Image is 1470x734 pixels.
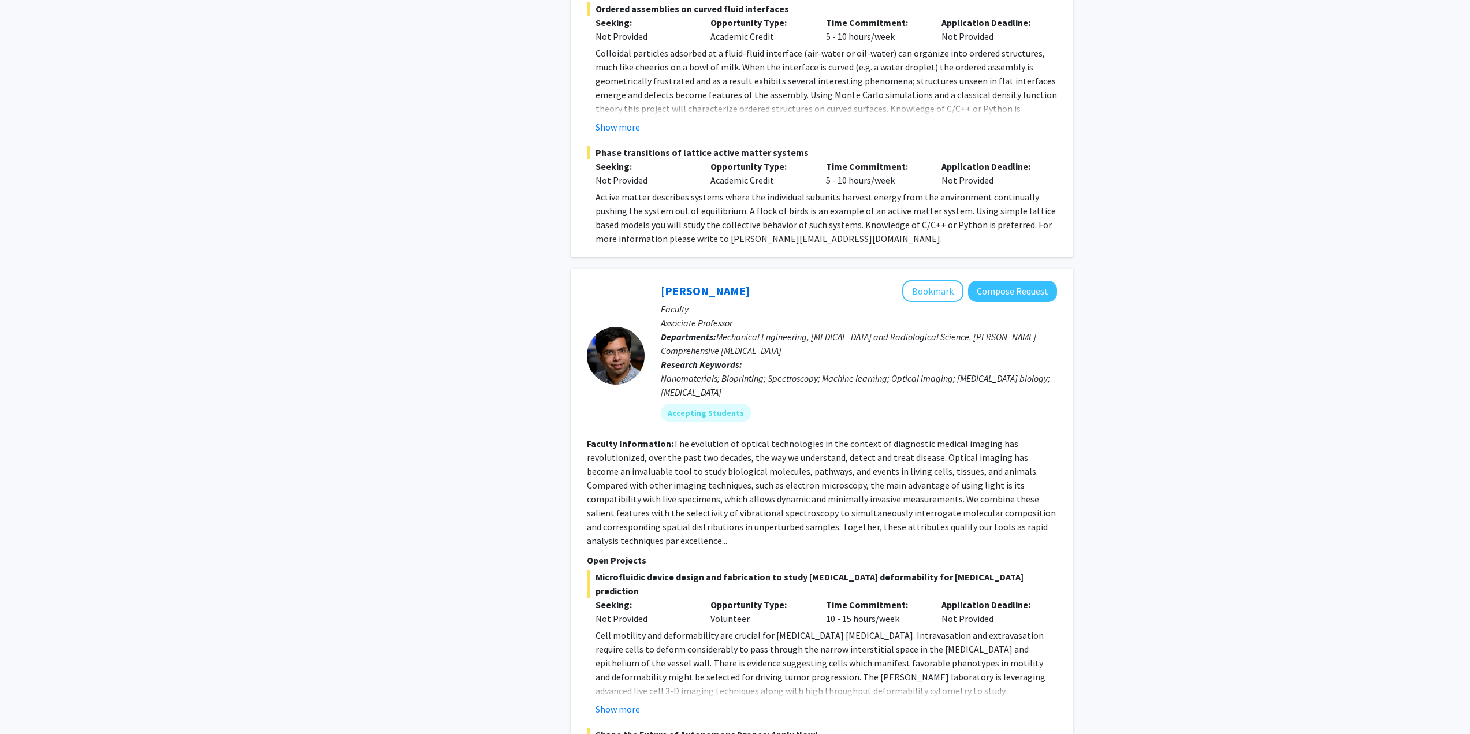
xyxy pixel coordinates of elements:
[941,598,1040,612] p: Application Deadline:
[661,331,716,342] b: Departments:
[596,190,1057,245] p: Active matter describes systems where the individual subunits harvest energy from the environment...
[587,438,1056,546] fg-read-more: The evolution of optical technologies in the context of diagnostic medical imaging has revolution...
[710,16,809,29] p: Opportunity Type:
[817,16,933,43] div: 5 - 10 hours/week
[702,159,817,187] div: Academic Credit
[587,2,1057,16] span: Ordered assemblies on curved fluid interfaces
[826,159,924,173] p: Time Commitment:
[968,281,1057,302] button: Compose Request to Ishan Barman
[587,146,1057,159] span: Phase transitions of lattice active matter systems
[710,159,809,173] p: Opportunity Type:
[9,682,49,725] iframe: Chat
[661,284,750,298] a: [PERSON_NAME]
[710,598,809,612] p: Opportunity Type:
[826,16,924,29] p: Time Commitment:
[596,29,694,43] div: Not Provided
[596,16,694,29] p: Seeking:
[596,598,694,612] p: Seeking:
[933,598,1048,625] div: Not Provided
[596,612,694,625] div: Not Provided
[596,628,1057,711] p: Cell motility and deformability are crucial for [MEDICAL_DATA] [MEDICAL_DATA]. Intravasation and ...
[941,16,1040,29] p: Application Deadline:
[702,598,817,625] div: Volunteer
[817,159,933,187] div: 5 - 10 hours/week
[661,302,1057,316] p: Faculty
[587,570,1057,598] span: Microfluidic device design and fabrication to study [MEDICAL_DATA] deformability for [MEDICAL_DAT...
[596,159,694,173] p: Seeking:
[661,371,1057,399] div: Nanomaterials; Bioprinting; Spectroscopy; Machine learning; Optical imaging; [MEDICAL_DATA] biolo...
[661,331,1036,356] span: Mechanical Engineering, [MEDICAL_DATA] and Radiological Science, [PERSON_NAME] Comprehensive [MED...
[661,316,1057,330] p: Associate Professor
[596,120,640,134] button: Show more
[587,553,1057,567] p: Open Projects
[596,46,1057,129] p: Colloidal particles adsorbed at a fluid-fluid interface (air-water or oil-water) can organize int...
[587,438,673,449] b: Faculty Information:
[661,404,751,422] mat-chip: Accepting Students
[933,159,1048,187] div: Not Provided
[826,598,924,612] p: Time Commitment:
[702,16,817,43] div: Academic Credit
[661,359,742,370] b: Research Keywords:
[596,173,694,187] div: Not Provided
[596,702,640,716] button: Show more
[933,16,1048,43] div: Not Provided
[817,598,933,625] div: 10 - 15 hours/week
[941,159,1040,173] p: Application Deadline:
[902,280,963,302] button: Add Ishan Barman to Bookmarks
